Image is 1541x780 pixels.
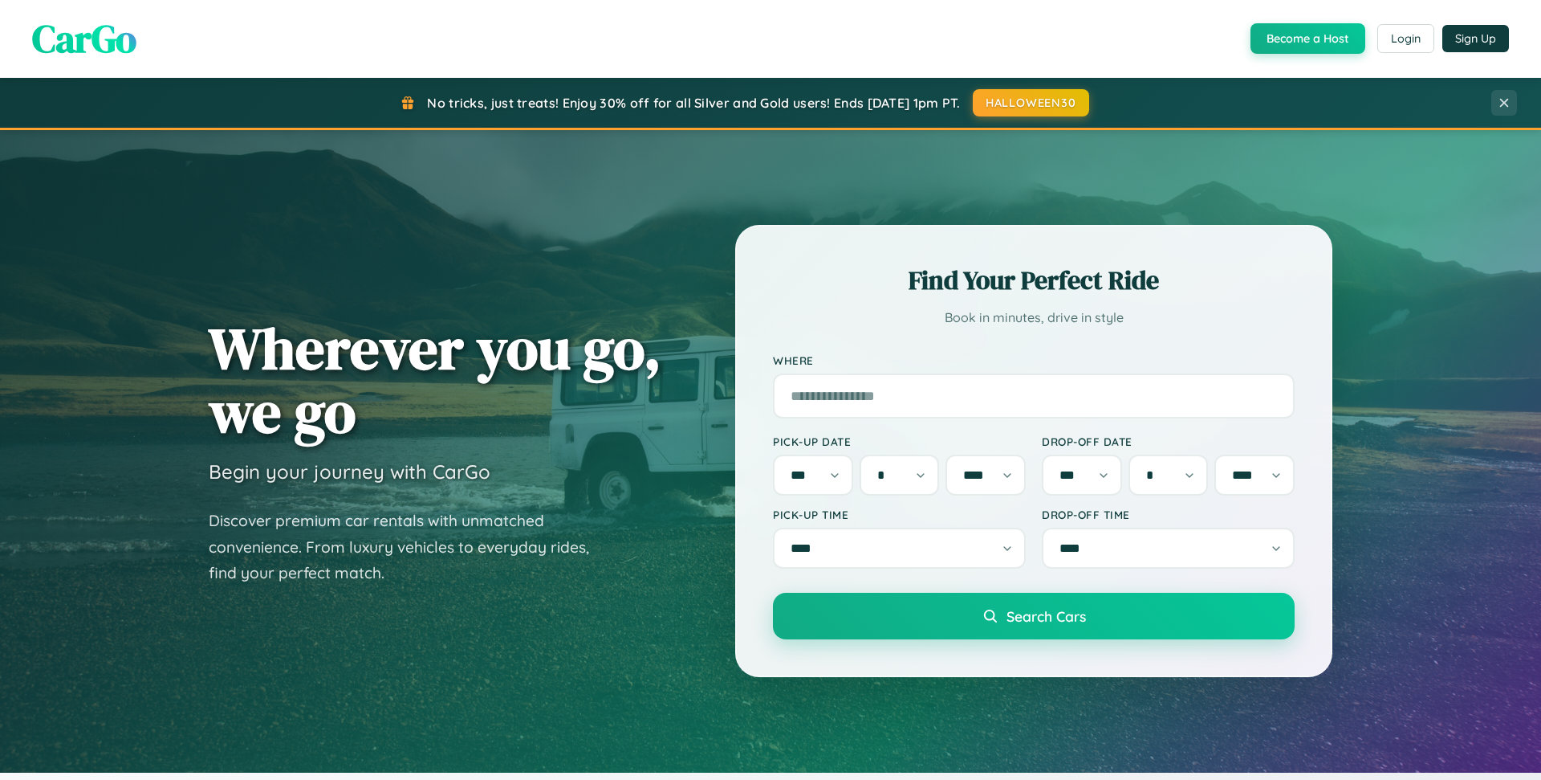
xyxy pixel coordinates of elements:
[773,435,1026,448] label: Pick-up Date
[773,353,1295,367] label: Where
[209,459,490,484] h3: Begin your journey with CarGo
[427,95,960,111] span: No tricks, just treats! Enjoy 30% off for all Silver and Gold users! Ends [DATE] 1pm PT.
[973,89,1089,116] button: HALLOWEEN30
[32,12,136,65] span: CarGo
[1006,607,1086,625] span: Search Cars
[773,593,1295,639] button: Search Cars
[773,508,1026,521] label: Pick-up Time
[209,316,661,443] h1: Wherever you go, we go
[1250,23,1365,54] button: Become a Host
[773,263,1295,298] h2: Find Your Perfect Ride
[1442,25,1509,52] button: Sign Up
[209,508,610,586] p: Discover premium car rentals with unmatched convenience. From luxury vehicles to everyday rides, ...
[1042,435,1295,448] label: Drop-off Date
[1377,24,1434,53] button: Login
[773,306,1295,329] p: Book in minutes, drive in style
[1042,508,1295,521] label: Drop-off Time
